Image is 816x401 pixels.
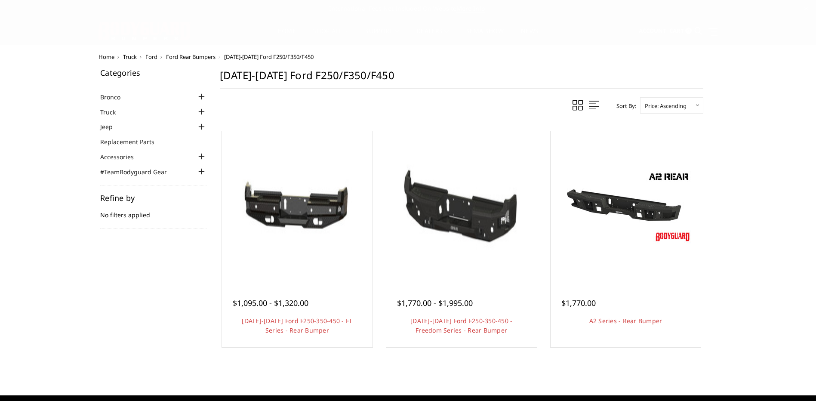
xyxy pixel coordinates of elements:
a: Accessories [100,152,145,161]
a: Truck [123,53,137,61]
a: Bronco [100,93,131,102]
span: 0 [685,28,692,34]
span: $1,770.00 [561,298,596,308]
img: 2017-2022 Ford F250-350-450 - Freedom Series - Rear Bumper [388,133,535,280]
a: Account [639,19,666,43]
a: More Info [456,4,485,13]
a: Cart 0 [669,19,692,43]
label: Sort By: [612,99,636,112]
a: Ford [145,53,157,61]
a: 2017-2022 Ford F250-350-450 - FT Series - Rear Bumper 2017-2022 Ford F250-350-450 - FT Series - R... [224,133,370,280]
a: #TeamBodyguard Gear [100,167,178,176]
a: shop all [313,28,348,45]
h5: Categories [100,69,207,77]
a: News [521,28,539,45]
a: Replacement Parts [100,137,165,146]
a: Jeep [100,122,123,131]
a: [DATE]-[DATE] Ford F250-350-450 - FT Series - Rear Bumper [242,317,352,334]
span: Account [639,27,666,34]
a: SEMA Show [466,28,504,45]
a: A2 Series - Rear Bumper [589,317,662,325]
span: $1,770.00 - $1,995.00 [397,298,473,308]
div: No filters applied [100,194,207,228]
a: Truck [100,108,126,117]
a: Home [277,28,296,45]
span: [DATE]-[DATE] Ford F250/F350/F450 [224,53,314,61]
a: Ford Rear Bumpers [166,53,216,61]
h1: [DATE]-[DATE] Ford F250/F350/F450 [220,69,703,89]
span: $1,095.00 - $1,320.00 [233,298,308,308]
a: [DATE]-[DATE] Ford F250-350-450 - Freedom Series - Rear Bumper [410,317,512,334]
a: Home [99,53,114,61]
a: Support [365,28,399,45]
span: Cart [669,27,684,34]
img: BODYGUARD BUMPERS [99,22,191,40]
a: A2 Series - Rear Bumper A2 Series - Rear Bumper [553,133,699,280]
a: Dealers [416,28,449,45]
h5: Refine by [100,194,207,202]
